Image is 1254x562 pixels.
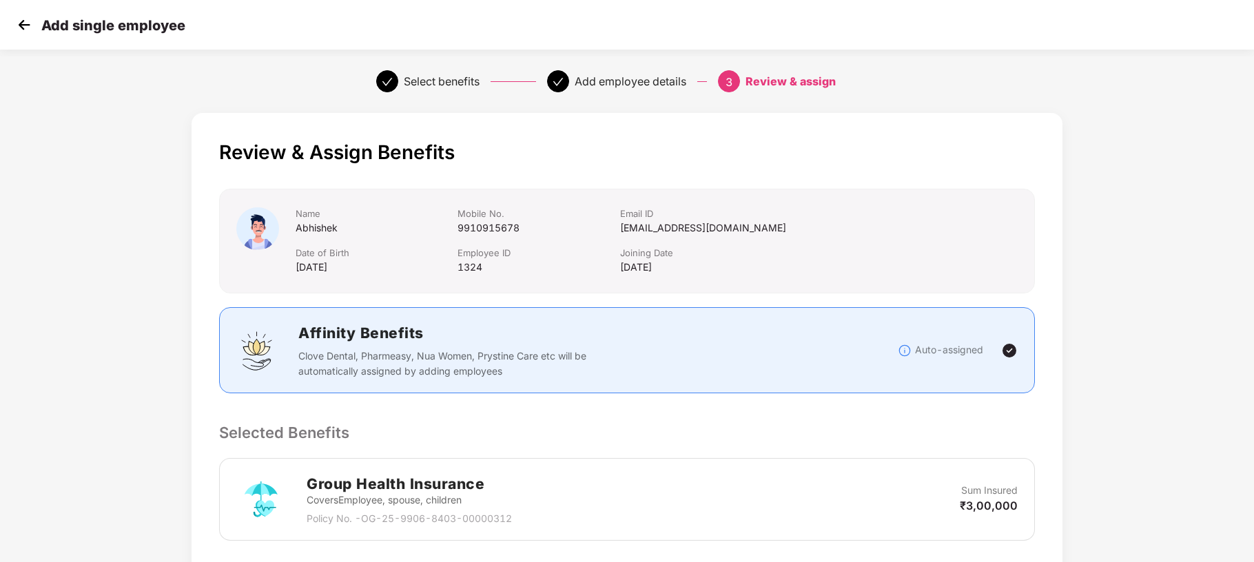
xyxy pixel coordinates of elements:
[575,70,686,92] div: Add employee details
[746,70,836,92] div: Review & assign
[307,492,512,508] p: Covers Employee, spouse, children
[382,76,393,87] span: check
[41,17,185,34] p: Add single employee
[307,472,512,495] h2: Group Health Insurance
[296,260,458,275] div: [DATE]
[553,76,564,87] span: check
[298,348,595,379] p: Clove Dental, Pharmeasy, Nua Women, Prystine Care etc will be automatically assigned by adding em...
[620,247,836,260] div: Joining Date
[960,498,1018,513] p: ₹3,00,000
[1001,342,1018,359] img: svg+xml;base64,PHN2ZyBpZD0iVGljay0yNHgyNCIgeG1sbnM9Imh0dHA6Ly93d3cudzMub3JnLzIwMDAvc3ZnIiB3aWR0aD...
[298,322,793,344] h2: Affinity Benefits
[296,207,458,220] div: Name
[236,330,278,371] img: svg+xml;base64,PHN2ZyBpZD0iQWZmaW5pdHlfQmVuZWZpdHMiIGRhdGEtbmFtZT0iQWZmaW5pdHkgQmVuZWZpdHMiIHhtbG...
[961,483,1018,498] p: Sum Insured
[458,260,619,275] div: 1324
[219,421,1035,444] p: Selected Benefits
[219,140,1035,164] p: Review & Assign Benefits
[620,260,836,275] div: [DATE]
[14,14,34,35] img: svg+xml;base64,PHN2ZyB4bWxucz0iaHR0cDovL3d3dy53My5vcmcvMjAwMC9zdmciIHdpZHRoPSIzMCIgaGVpZ2h0PSIzMC...
[620,220,836,236] div: [EMAIL_ADDRESS][DOMAIN_NAME]
[726,75,732,89] span: 3
[236,475,286,524] img: svg+xml;base64,PHN2ZyB4bWxucz0iaHR0cDovL3d3dy53My5vcmcvMjAwMC9zdmciIHdpZHRoPSI3MiIgaGVpZ2h0PSI3Mi...
[458,220,619,236] div: 9910915678
[296,220,458,236] div: Abhishek
[236,207,279,250] img: icon
[458,247,619,260] div: Employee ID
[915,342,983,357] p: Auto-assigned
[296,247,458,260] div: Date of Birth
[307,511,512,526] p: Policy No. - OG-25-9906-8403-00000312
[458,207,619,220] div: Mobile No.
[404,70,480,92] div: Select benefits
[620,207,836,220] div: Email ID
[898,344,912,357] img: svg+xml;base64,PHN2ZyBpZD0iSW5mb18tXzMyeDMyIiBkYXRhLW5hbWU9IkluZm8gLSAzMngzMiIgeG1sbnM9Imh0dHA6Ly...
